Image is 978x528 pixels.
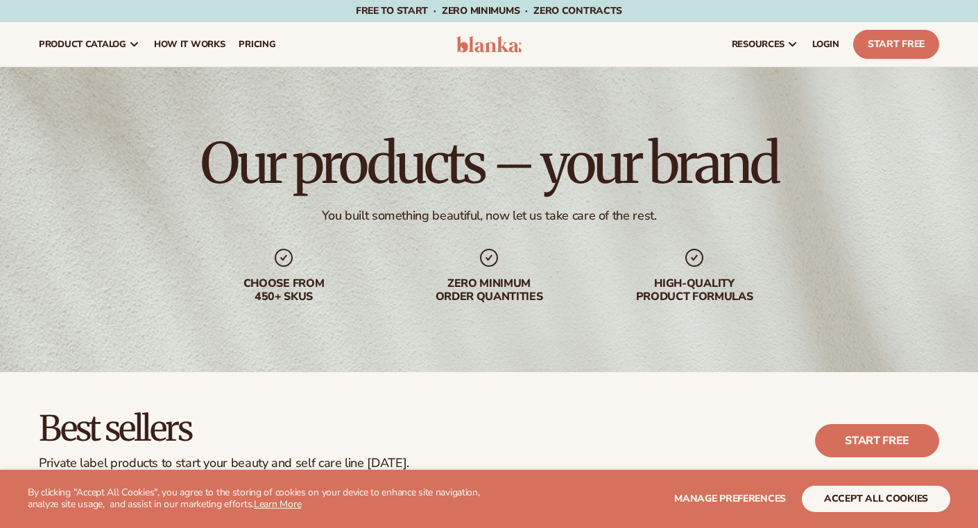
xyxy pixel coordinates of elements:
span: LOGIN [812,39,839,50]
div: Choose from 450+ Skus [195,277,372,303]
a: resources [725,22,805,67]
a: How It Works [147,22,232,67]
span: resources [732,39,784,50]
div: Private label products to start your beauty and self care line [DATE]. [39,456,409,471]
div: High-quality product formulas [606,277,783,303]
p: By clicking "Accept All Cookies", you agree to the storing of cookies on your device to enhance s... [28,487,502,511]
span: Manage preferences [674,492,786,505]
div: Zero minimum order quantities [400,277,578,303]
img: logo [456,36,522,53]
span: product catalog [39,39,126,50]
button: Manage preferences [674,486,786,512]
h2: Best sellers [39,411,409,448]
a: Start Free [853,30,939,59]
span: Free to start · ZERO minimums · ZERO contracts [356,4,622,17]
h1: Our products – your brand [200,136,778,191]
a: Learn More [254,498,301,511]
a: Start free [815,424,939,457]
a: pricing [232,22,282,67]
a: product catalog [32,22,147,67]
button: accept all cookies [802,486,950,512]
span: pricing [239,39,275,50]
span: How It Works [154,39,225,50]
div: You built something beautiful, now let us take care of the rest. [322,208,657,224]
a: LOGIN [805,22,846,67]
